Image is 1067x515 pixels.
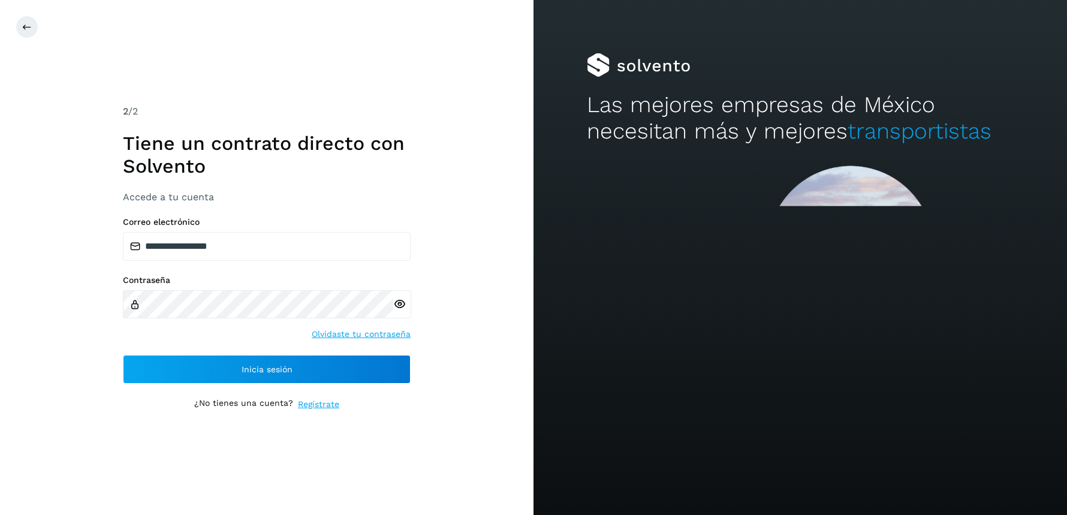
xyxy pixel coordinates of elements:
h3: Accede a tu cuenta [123,191,411,203]
h2: Las mejores empresas de México necesitan más y mejores [587,92,1014,145]
h1: Tiene un contrato directo con Solvento [123,132,411,178]
label: Correo electrónico [123,217,411,227]
span: Inicia sesión [242,365,293,374]
a: Regístrate [298,398,339,411]
span: 2 [123,106,128,117]
a: Olvidaste tu contraseña [312,328,411,341]
span: transportistas [848,118,991,144]
div: /2 [123,104,411,119]
button: Inicia sesión [123,355,411,384]
p: ¿No tienes una cuenta? [194,398,293,411]
label: Contraseña [123,275,411,285]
